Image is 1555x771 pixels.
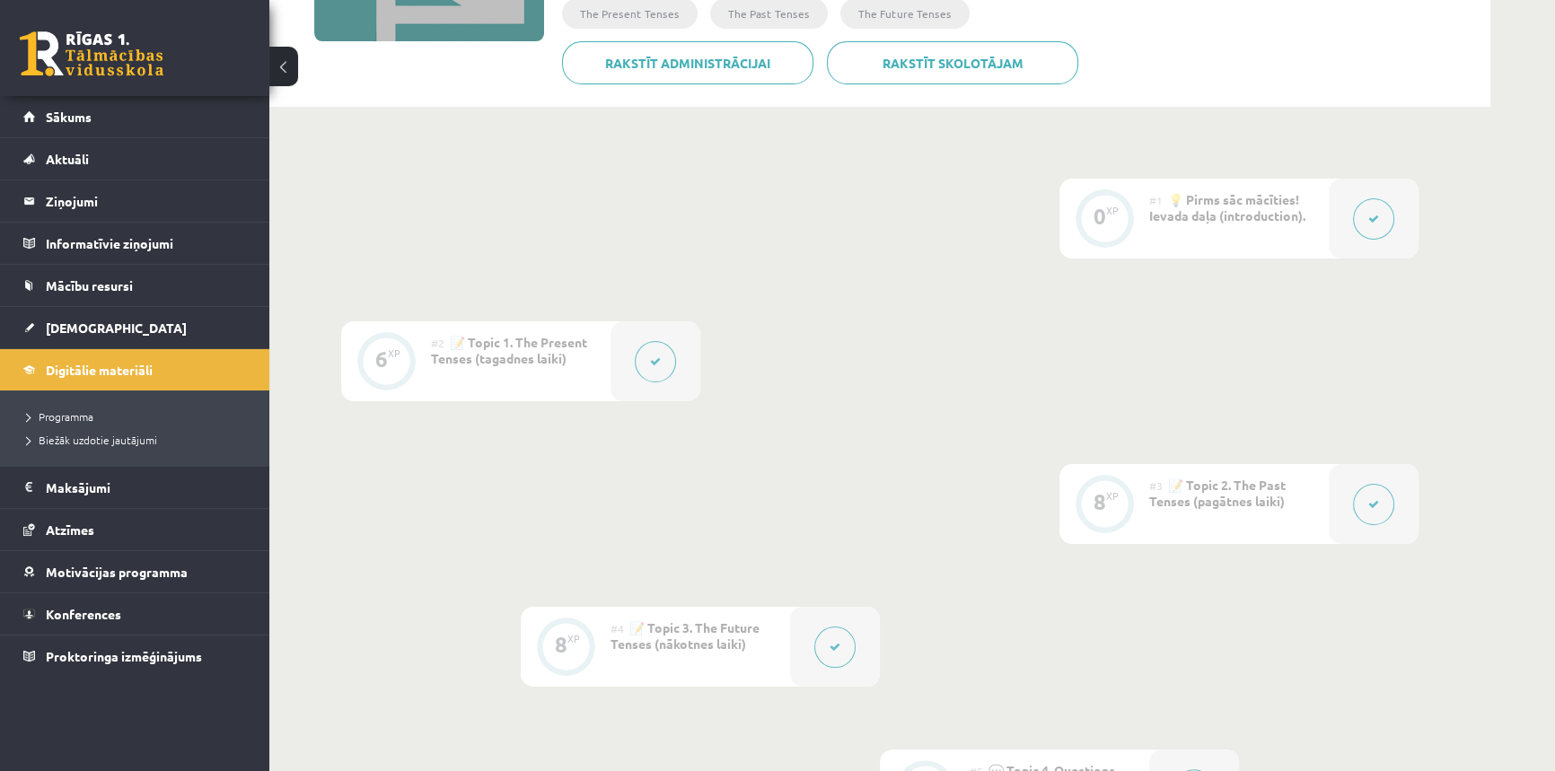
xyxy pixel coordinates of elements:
a: Programma [27,408,251,425]
span: Mācību resursi [46,277,133,294]
a: Mācību resursi [23,265,247,306]
span: 📝 Topic 1. The Present Tenses (tagadnes laiki) [431,334,587,366]
span: [DEMOGRAPHIC_DATA] [46,320,187,336]
span: #4 [611,621,624,635]
span: 💡 Pirms sāc mācīties! Ievada daļa (introduction). [1149,191,1305,223]
a: Aktuāli [23,138,247,180]
a: Informatīvie ziņojumi [23,223,247,264]
a: Rīgas 1. Tālmācības vidusskola [20,31,163,76]
span: #3 [1149,478,1163,493]
div: 8 [1094,494,1106,510]
span: Sākums [46,109,92,125]
a: Maksājumi [23,467,247,508]
span: Motivācijas programma [46,564,188,580]
span: Programma [27,409,93,424]
a: Rakstīt administrācijai [562,41,813,84]
div: 6 [375,351,388,367]
a: Ziņojumi [23,180,247,222]
span: #1 [1149,193,1163,207]
div: XP [1106,491,1119,501]
span: Aktuāli [46,151,89,167]
div: XP [388,348,400,358]
a: Digitālie materiāli [23,349,247,390]
span: Atzīmes [46,521,94,538]
span: Konferences [46,606,121,622]
a: Motivācijas programma [23,551,247,592]
span: Biežāk uzdotie jautājumi [27,433,157,447]
legend: Maksājumi [46,467,247,508]
div: 0 [1094,208,1106,224]
a: Sākums [23,96,247,137]
span: #2 [431,336,444,350]
a: Biežāk uzdotie jautājumi [27,432,251,448]
a: Rakstīt skolotājam [827,41,1078,84]
div: XP [567,634,580,644]
legend: Ziņojumi [46,180,247,222]
span: 📝 Topic 3. The Future Tenses (nākotnes laiki) [611,619,760,652]
span: Digitālie materiāli [46,362,153,378]
a: [DEMOGRAPHIC_DATA] [23,307,247,348]
span: 📝 Topic 2. The Past Tenses (pagātnes laiki) [1149,477,1286,509]
a: Proktoringa izmēģinājums [23,635,247,677]
legend: Informatīvie ziņojumi [46,223,247,264]
span: Proktoringa izmēģinājums [46,648,202,664]
div: 8 [555,636,567,653]
a: Atzīmes [23,509,247,550]
a: Konferences [23,593,247,635]
div: XP [1106,206,1119,215]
